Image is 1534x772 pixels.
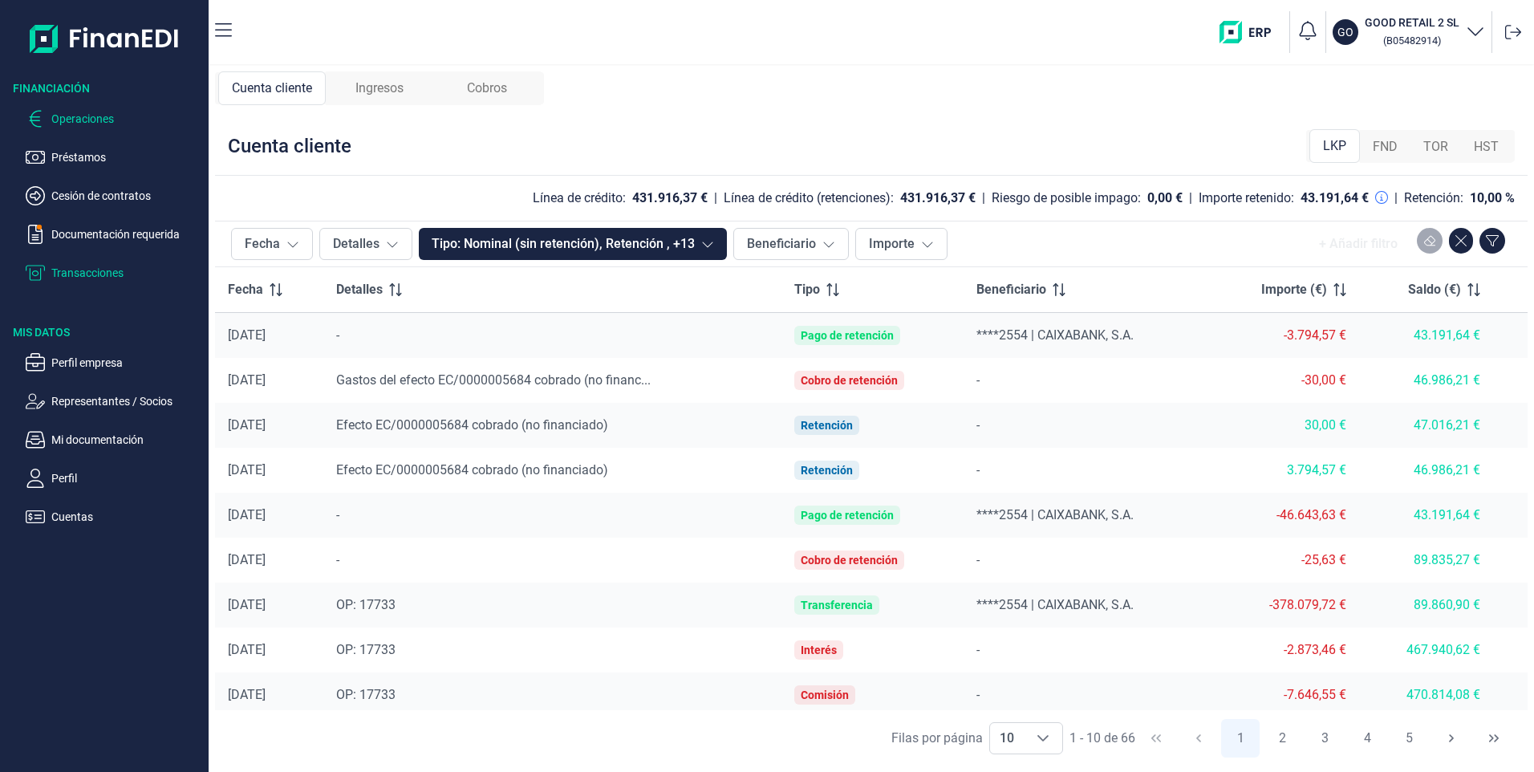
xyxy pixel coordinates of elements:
[891,729,983,748] div: Filas por página
[326,71,433,105] div: Ingresos
[1372,597,1480,613] div: 89.860,90 €
[533,190,626,206] div: Línea de crédito:
[336,552,339,567] span: -
[1372,507,1480,523] div: 43.191,64 €
[26,109,202,128] button: Operaciones
[801,554,898,567] div: Cobro de retención
[336,372,651,388] span: Gastos del efecto EC/0000005684 cobrado (no financ...
[1223,417,1346,433] div: 30,00 €
[1199,190,1294,206] div: Importe retenido:
[228,507,310,523] div: [DATE]
[319,228,412,260] button: Detalles
[228,552,310,568] div: [DATE]
[30,13,180,64] img: Logo de aplicación
[855,228,948,260] button: Importe
[51,148,202,167] p: Préstamos
[336,327,339,343] span: -
[228,327,310,343] div: [DATE]
[1223,372,1346,388] div: -30,00 €
[1360,131,1410,163] div: FND
[976,642,980,657] span: -
[976,552,980,567] span: -
[228,642,310,658] div: [DATE]
[801,374,898,387] div: Cobro de retención
[801,509,894,522] div: Pago de retención
[976,280,1046,299] span: Beneficiario
[336,280,383,299] span: Detalles
[51,186,202,205] p: Cesión de contratos
[1432,719,1471,758] button: Next Page
[26,148,202,167] button: Préstamos
[990,723,1024,754] span: 10
[1323,136,1346,156] span: LKP
[419,228,727,260] button: Tipo: Nominal (sin retención), Retención , +13
[801,329,894,342] div: Pago de retención
[1179,719,1218,758] button: Previous Page
[1223,642,1346,658] div: -2.873,46 €
[1024,723,1062,754] div: Choose
[1337,24,1353,40] p: GO
[26,225,202,244] button: Documentación requerida
[1372,372,1480,388] div: 46.986,21 €
[1365,14,1459,30] h3: GOOD RETAIL 2 SL
[1383,35,1441,47] small: Copiar cif
[228,462,310,478] div: [DATE]
[801,644,837,656] div: Interés
[1474,137,1499,156] span: HST
[982,189,985,208] div: |
[336,642,396,657] span: OP: 17733
[26,430,202,449] button: Mi documentación
[1137,719,1175,758] button: First Page
[336,462,608,477] span: Efecto EC/0000005684 cobrado (no financiado)
[1348,719,1386,758] button: Page 4
[336,417,608,433] span: Efecto EC/0000005684 cobrado (no financiado)
[1372,327,1480,343] div: 43.191,64 €
[1404,190,1463,206] div: Retención:
[228,372,310,388] div: [DATE]
[51,225,202,244] p: Documentación requerida
[1372,462,1480,478] div: 46.986,21 €
[1390,719,1429,758] button: Page 5
[1423,137,1448,156] span: TOR
[355,79,404,98] span: Ingresos
[51,263,202,282] p: Transacciones
[1147,190,1183,206] div: 0,00 €
[26,263,202,282] button: Transacciones
[467,79,507,98] span: Cobros
[1223,507,1346,523] div: -46.643,63 €
[714,189,717,208] div: |
[976,372,980,388] span: -
[632,190,708,206] div: 431.916,37 €
[976,462,980,477] span: -
[1408,280,1461,299] span: Saldo (€)
[26,392,202,411] button: Representantes / Socios
[1261,280,1327,299] span: Importe (€)
[1372,687,1480,703] div: 470.814,08 €
[1219,21,1283,43] img: erp
[218,71,326,105] div: Cuenta cliente
[1394,189,1398,208] div: |
[976,327,1134,343] span: ****2554 | CAIXABANK, S.A.
[1372,552,1480,568] div: 89.835,27 €
[232,79,312,98] span: Cuenta cliente
[1309,129,1360,163] div: LKP
[801,689,849,701] div: Comisión
[228,280,263,299] span: Fecha
[1264,719,1302,758] button: Page 2
[228,133,351,159] div: Cuenta cliente
[1069,732,1135,745] span: 1 - 10 de 66
[1223,552,1346,568] div: -25,63 €
[900,190,976,206] div: 431.916,37 €
[51,430,202,449] p: Mi documentación
[794,280,820,299] span: Tipo
[336,597,396,612] span: OP: 17733
[801,464,853,477] div: Retención
[1372,417,1480,433] div: 47.016,21 €
[976,417,980,433] span: -
[26,186,202,205] button: Cesión de contratos
[26,469,202,488] button: Perfil
[801,599,873,612] div: Transferencia
[1410,131,1461,163] div: TOR
[801,419,853,432] div: Retención
[1223,597,1346,613] div: -378.079,72 €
